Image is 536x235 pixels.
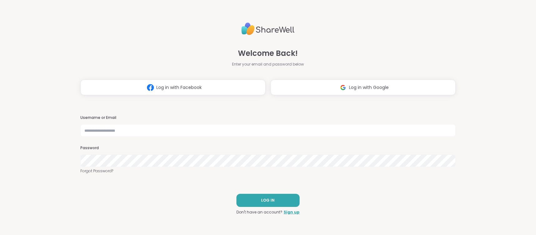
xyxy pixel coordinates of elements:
[236,209,282,215] span: Don't have an account?
[238,48,298,59] span: Welcome Back!
[80,80,265,95] button: Log in with Facebook
[232,61,304,67] span: Enter your email and password below
[80,145,456,151] h3: Password
[349,84,389,91] span: Log in with Google
[144,82,156,93] img: ShareWell Logomark
[80,168,456,174] a: Forgot Password?
[271,80,456,95] button: Log in with Google
[80,115,456,120] h3: Username or Email
[241,20,295,38] img: ShareWell Logo
[337,82,349,93] img: ShareWell Logomark
[261,198,275,203] span: LOG IN
[284,209,300,215] a: Sign up
[236,194,300,207] button: LOG IN
[156,84,202,91] span: Log in with Facebook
